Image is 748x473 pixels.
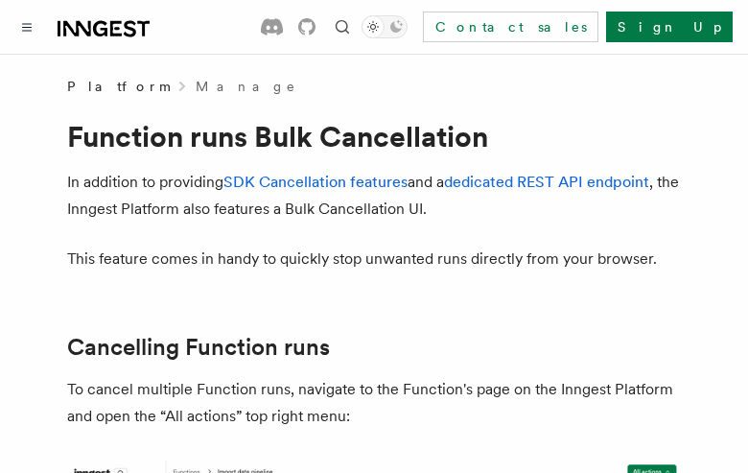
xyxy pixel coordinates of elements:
[606,12,733,42] a: Sign Up
[67,334,330,361] a: Cancelling Function runs
[223,173,408,191] a: SDK Cancellation features
[67,376,681,430] p: To cancel multiple Function runs, navigate to the Function's page on the Inngest Platform and ope...
[67,119,681,154] h1: Function runs Bulk Cancellation
[362,15,408,38] button: Toggle dark mode
[331,15,354,38] button: Find something...
[67,169,681,223] p: In addition to providing and a , the Inngest Platform also features a Bulk Cancellation UI.
[196,77,297,96] a: Manage
[67,246,681,272] p: This feature comes in handy to quickly stop unwanted runs directly from your browser.
[423,12,598,42] a: Contact sales
[67,77,169,96] span: Platform
[15,15,38,38] button: Toggle navigation
[444,173,649,191] a: dedicated REST API endpoint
